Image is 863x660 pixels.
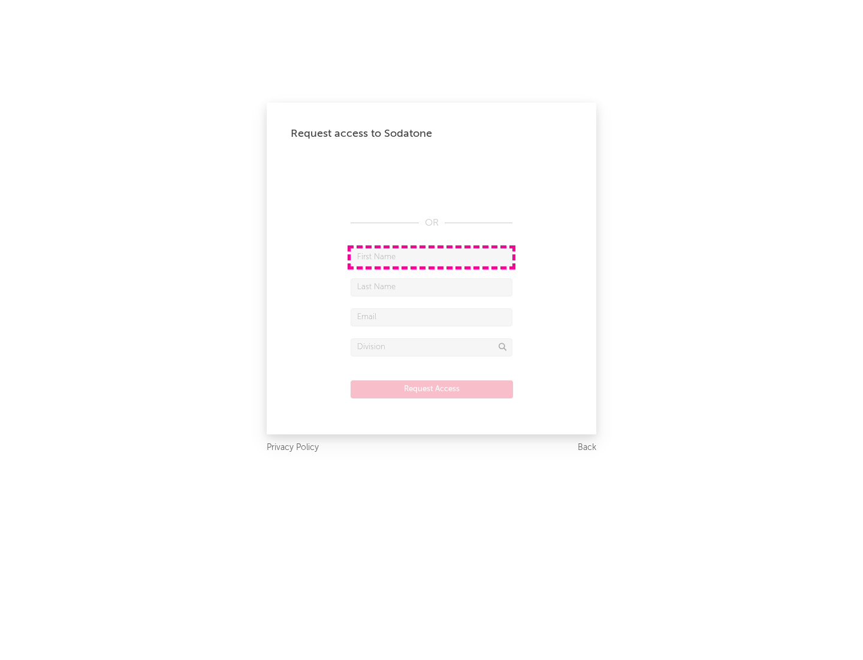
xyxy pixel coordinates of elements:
[267,440,319,455] a: Privacy Policy
[351,308,512,326] input: Email
[351,216,512,230] div: OR
[578,440,596,455] a: Back
[351,248,512,266] input: First Name
[351,380,513,398] button: Request Access
[291,127,572,141] div: Request access to Sodatone
[351,338,512,356] input: Division
[351,278,512,296] input: Last Name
